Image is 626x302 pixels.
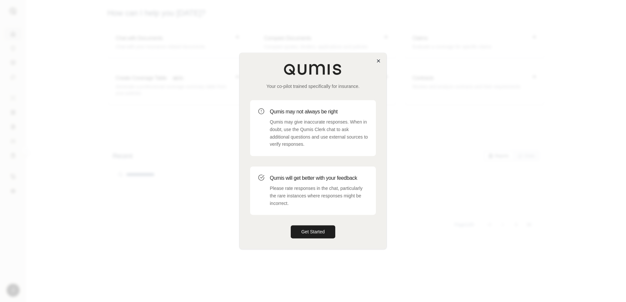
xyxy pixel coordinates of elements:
p: Qumis may give inaccurate responses. When in doubt, use the Qumis Clerk chat to ask additional qu... [270,118,368,148]
p: Your co-pilot trained specifically for insurance. [250,83,376,90]
h3: Qumis may not always be right [270,108,368,116]
button: Get Started [291,226,335,239]
img: Qumis Logo [284,63,342,75]
h3: Qumis will get better with your feedback [270,174,368,182]
p: Please rate responses in the chat, particularly the rare instances where responses might be incor... [270,185,368,207]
